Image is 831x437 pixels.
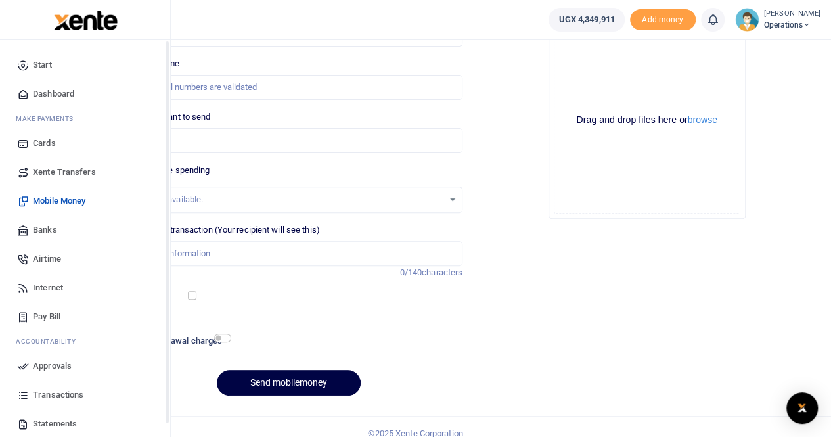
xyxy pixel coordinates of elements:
span: Mobile Money [33,195,85,208]
img: logo-large [54,11,118,30]
span: Transactions [33,388,83,402]
span: 0/140 [400,267,422,277]
img: profile-user [735,8,759,32]
input: UGX [115,128,462,153]
div: No options available. [125,193,443,206]
span: Airtime [33,252,61,265]
div: Drag and drop files here or [554,114,740,126]
a: profile-user [PERSON_NAME] Operations [735,8,820,32]
span: Xente Transfers [33,166,96,179]
a: Add money [630,14,696,24]
a: Approvals [11,352,160,380]
a: Pay Bill [11,302,160,331]
a: logo-small logo-large logo-large [53,14,118,24]
li: M [11,108,160,129]
span: characters [422,267,462,277]
input: MTN & Airtel numbers are validated [115,75,462,100]
a: Airtime [11,244,160,273]
li: Wallet ballance [543,8,629,32]
a: Banks [11,216,160,244]
span: Approvals [33,359,72,373]
small: [PERSON_NAME] [764,9,820,20]
div: File Uploader [549,22,746,219]
a: Internet [11,273,160,302]
span: ake Payments [22,114,74,124]
div: Open Intercom Messenger [786,392,818,424]
li: Toup your wallet [630,9,696,31]
label: Memo for this transaction (Your recipient will see this) [115,223,320,237]
span: Internet [33,281,63,294]
span: Operations [764,19,820,31]
a: Mobile Money [11,187,160,216]
span: Dashboard [33,87,74,101]
a: Dashboard [11,80,160,108]
a: UGX 4,349,911 [549,8,624,32]
input: Enter extra information [115,241,462,266]
a: Transactions [11,380,160,409]
li: Ac [11,331,160,352]
a: Start [11,51,160,80]
span: countability [26,336,76,346]
span: Pay Bill [33,310,60,323]
span: UGX 4,349,911 [558,13,614,26]
span: Statements [33,417,77,430]
a: Xente Transfers [11,158,160,187]
a: Cards [11,129,160,158]
span: Start [33,58,52,72]
span: Add money [630,9,696,31]
button: browse [688,115,717,124]
span: Banks [33,223,57,237]
button: Send mobilemoney [217,370,361,396]
span: Cards [33,137,56,150]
